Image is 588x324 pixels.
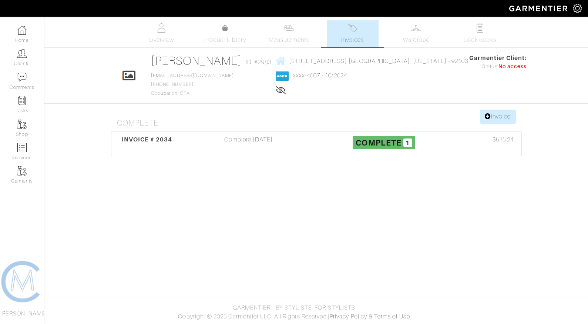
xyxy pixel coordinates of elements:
img: clients-icon-6bae9207a08558b7cb47a8932f037763ab4055f8c8b6bfacd5dc20c3e0201464.png [17,49,27,58]
h4: Complete [117,118,522,128]
span: $515.24 [493,135,514,144]
span: 1 [403,138,412,147]
a: Product Library [199,24,251,44]
span: Copyright © 2025 Garmentier LLC. All Rights Reserved. [178,313,328,320]
img: garments-icon-b7da505a4dc4fd61783c78ac3ca0ef83fa9d6f193b1c9dc38574b1d14d53ca28.png [17,166,27,176]
span: Overview [149,36,174,44]
span: [PHONE_NUMBER] Occupation: CPA [151,73,234,96]
a: [STREET_ADDRESS] [GEOGRAPHIC_DATA], [US_STATE] - 92103 [276,56,468,66]
a: Privacy Policy & Terms of Use [330,313,410,320]
a: Look Books [454,20,506,47]
a: Invoice [480,110,515,124]
a: Invoices [327,20,379,47]
span: Product Library [204,36,246,44]
img: orders-icon-0abe47150d42831381b5fb84f609e132dff9fe21cb692f30cb5eec754e2cba89.png [17,143,27,152]
img: garments-icon-b7da505a4dc4fd61783c78ac3ca0ef83fa9d6f193b1c9dc38574b1d14d53ca28.png [17,120,27,129]
a: INVOICE # 2034 Complete [DATE] Complete 1 $515.24 [111,131,522,156]
span: Invoices [341,36,364,44]
img: reminder-icon-8004d30b9f0a5d33ae49ab947aed9ed385cf756f9e5892f1edd6e32f2345188e.png [17,96,27,105]
a: Wardrobe [390,20,442,47]
img: dashboard-icon-dbcd8f5a0b271acd01030246c82b418ddd0df26cd7fceb0bd07c9910d44c42f6.png [17,26,27,35]
span: No access [498,63,527,71]
span: Look Books [464,36,497,44]
div: Status: [469,63,527,71]
img: measurements-466bbee1fd09ba9460f595b01e5d73f9e2bff037440d3c8f018324cb6cdf7a4a.svg [284,23,293,33]
a: Overview [135,20,187,47]
span: Complete [356,138,401,147]
img: basicinfo-40fd8af6dae0f16599ec9e87c0ef1c0a1fdea2edbe929e3d69a839185d80c458.svg [157,23,166,33]
img: comment-icon-a0a6a9ef722e966f86d9cbdc48e553b5cf19dbc54f86b18d962a5391bc8f6eb6.png [17,73,27,82]
span: INVOICE # 2034 [122,136,172,143]
img: garmentier-logo-header-white-b43fb05a5012e4ada735d5af1a66efaba907eab6374d6393d1fbf88cb4ef424d.png [505,2,573,15]
a: Measurements [263,20,315,47]
span: Garmentier Client: [469,54,527,63]
img: american_express-1200034d2e149cdf2cc7894a33a747db654cf6f8355cb502592f1d228b2ac700.png [276,71,289,81]
span: [STREET_ADDRESS] [GEOGRAPHIC_DATA], [US_STATE] - 92103 [289,57,468,64]
span: ID: #2983 [246,58,271,67]
img: todo-9ac3debb85659649dc8f770b8b6100bb5dab4b48dedcbae339e5042a72dfd3cc.svg [475,23,484,33]
span: Measurements [269,36,309,44]
img: gear-icon-white-bd11855cb880d31180b6d7d6211b90ccbf57a29d726f0c71d8c61bd08dd39cc2.png [573,4,582,13]
a: [PERSON_NAME] [151,54,242,67]
div: Complete [DATE] [181,135,316,152]
a: [EMAIL_ADDRESS][DOMAIN_NAME] [151,73,234,78]
img: wardrobe-487a4870c1b7c33e795ec22d11cfc2ed9d08956e64fb3008fe2437562e282088.svg [411,23,421,33]
img: orders-27d20c2124de7fd6de4e0e44c1d41de31381a507db9b33961299e4e07d508b8c.svg [348,23,357,33]
span: Wardrobe [403,36,430,44]
a: xxxx-4007 - 10/2024 [293,72,347,79]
